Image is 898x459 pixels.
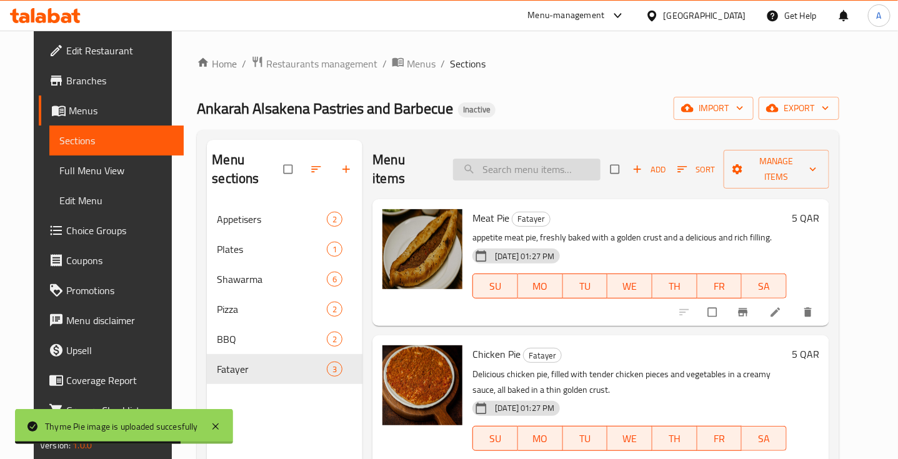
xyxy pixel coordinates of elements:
span: Sections [59,133,174,148]
span: Manage items [734,154,819,185]
span: Select to update [701,300,727,324]
h2: Menu items [372,151,437,188]
h2: Menu sections [212,151,284,188]
span: [DATE] 01:27 PM [490,402,559,414]
a: Edit Restaurant [39,36,184,66]
span: import [684,101,744,116]
button: Manage items [724,150,829,189]
span: SA [747,277,782,295]
span: 1.0.0 [72,437,92,453]
button: TU [563,274,608,299]
span: MO [523,277,558,295]
span: Menus [407,56,436,71]
div: Pizza2 [207,294,362,324]
span: WE [612,430,647,448]
li: / [242,56,246,71]
span: Meat Pie [472,209,509,227]
span: Pizza [217,302,327,317]
span: Sort items [669,160,724,179]
span: Menu disclaimer [66,313,174,328]
span: TH [657,430,692,448]
span: 2 [327,304,342,315]
span: Coupons [66,253,174,268]
a: Promotions [39,275,184,305]
span: 2 [327,214,342,225]
nav: Menu sections [207,199,362,389]
span: Sort [677,162,716,177]
div: Inactive [458,102,496,117]
a: Edit menu item [769,306,784,318]
p: appetite meat pie, freshly baked with a golden crust and a delicious and rich filling. [472,230,787,245]
div: Menu-management [528,8,605,23]
button: Add [629,160,669,179]
a: Menu disclaimer [39,305,184,335]
a: Sections [49,126,184,155]
span: SA [747,430,782,448]
span: TH [657,277,692,295]
span: Fatayer [512,212,550,226]
span: FR [702,430,737,448]
a: Home [197,56,237,71]
div: items [327,302,342,317]
span: Version: [40,437,71,453]
span: Add [632,162,666,177]
a: Restaurants management [251,56,377,72]
span: 6 [327,274,342,285]
a: Choice Groups [39,215,184,245]
div: Shawarma6 [207,264,362,294]
span: SU [478,277,513,295]
div: Appetisers2 [207,204,362,234]
div: BBQ [217,332,327,347]
h6: 5 QAR [792,209,819,227]
span: Sort sections [302,155,332,183]
span: 2 [327,333,342,345]
span: Grocery Checklist [66,403,174,418]
span: Fatayer [217,362,327,377]
span: Edit Menu [59,193,174,208]
span: WE [612,277,647,295]
button: SU [472,426,518,451]
span: 1 [327,244,342,255]
button: SU [472,274,518,299]
span: Full Menu View [59,163,174,178]
nav: breadcrumb [197,56,839,72]
button: export [759,97,839,120]
span: Appetisers [217,212,327,227]
span: Upsell [66,343,174,358]
span: Sections [450,56,486,71]
span: Coverage Report [66,373,174,388]
span: Chicken Pie [472,345,521,363]
button: TH [652,274,697,299]
a: Coverage Report [39,365,184,395]
a: Coupons [39,245,184,275]
div: items [327,212,342,227]
span: Edit Restaurant [66,43,174,58]
span: Menus [69,103,174,118]
img: Chicken Pie [382,345,462,425]
span: Restaurants management [266,56,377,71]
button: SA [742,274,787,299]
span: Shawarma [217,272,327,287]
div: Plates1 [207,234,362,264]
div: Thyme Pie image is uploaded succesfully [45,420,198,433]
a: Branches [39,66,184,96]
div: Fatayer3 [207,354,362,384]
a: Upsell [39,335,184,365]
button: MO [518,274,563,299]
button: TH [652,426,697,451]
div: items [327,242,342,257]
div: [GEOGRAPHIC_DATA] [664,9,746,22]
li: / [441,56,445,71]
a: Full Menu View [49,155,184,185]
img: Meat Pie [382,209,462,289]
span: SU [478,430,513,448]
button: WE [607,274,652,299]
span: Plates [217,242,327,257]
button: TU [563,426,608,451]
span: A [877,9,882,22]
button: delete [794,299,824,326]
button: FR [697,426,742,451]
div: Fatayer [523,348,562,363]
button: WE [607,426,652,451]
button: Branch-specific-item [729,299,759,326]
